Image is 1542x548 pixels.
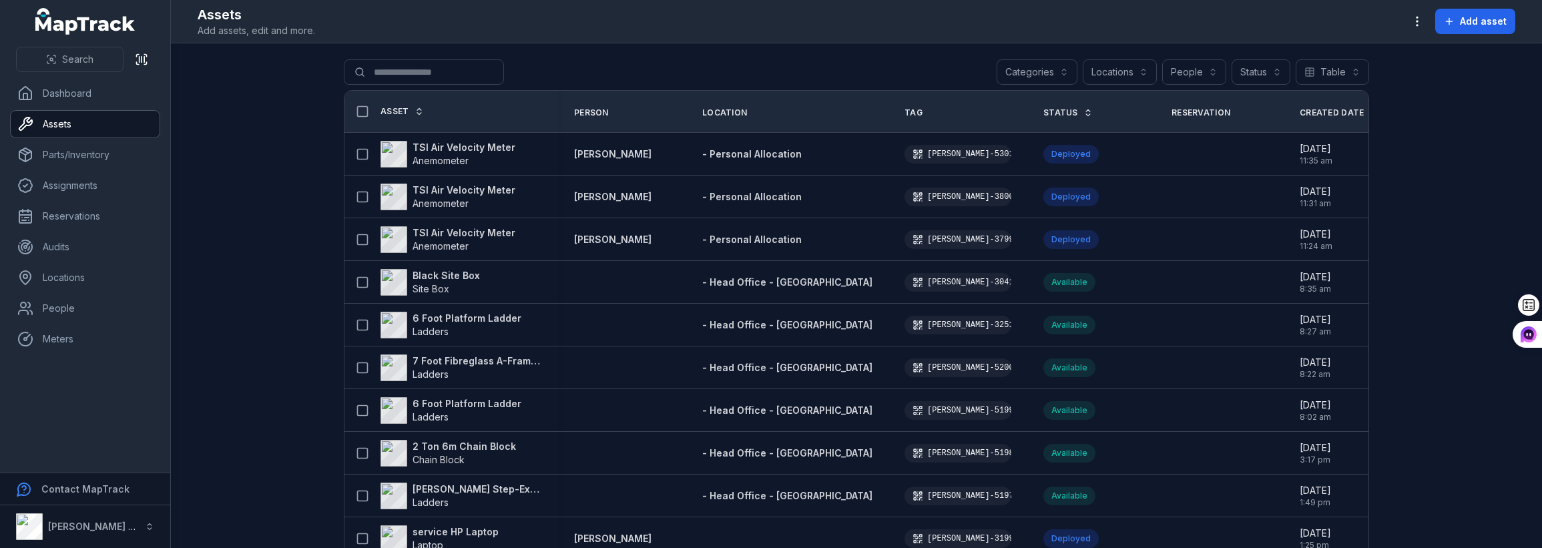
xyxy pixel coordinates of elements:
[413,454,465,465] span: Chain Block
[413,226,515,240] strong: TSI Air Velocity Meter
[1300,107,1379,118] a: Created Date
[380,483,542,509] a: [PERSON_NAME] Step-Extension LadderLadders
[11,295,160,322] a: People
[1043,529,1099,548] div: Deployed
[1300,185,1331,209] time: 10/15/2025, 11:31:30 AM
[1300,369,1331,380] span: 8:22 am
[702,276,872,289] a: - Head Office - [GEOGRAPHIC_DATA]
[1300,198,1331,209] span: 11:31 am
[1300,356,1331,369] span: [DATE]
[16,47,123,72] button: Search
[702,447,872,459] span: - Head Office - [GEOGRAPHIC_DATA]
[1300,441,1331,465] time: 10/14/2025, 3:17:52 PM
[1300,228,1332,241] span: [DATE]
[1043,316,1095,334] div: Available
[1300,398,1331,412] span: [DATE]
[905,487,1011,505] div: [PERSON_NAME]-5197
[413,198,469,209] span: Anemometer
[1172,107,1230,118] span: Reservation
[198,24,315,37] span: Add assets, edit and more.
[413,184,515,197] strong: TSI Air Velocity Meter
[702,148,802,161] a: - Personal Allocation
[905,358,1011,377] div: [PERSON_NAME]-5200
[1435,9,1515,34] button: Add asset
[380,141,515,168] a: TSI Air Velocity MeterAnemometer
[1043,487,1095,505] div: Available
[1300,142,1332,156] span: [DATE]
[11,326,160,352] a: Meters
[905,273,1011,292] div: [PERSON_NAME]-3041
[702,233,802,246] a: - Personal Allocation
[1300,284,1331,294] span: 8:35 am
[413,411,449,423] span: Ladders
[1043,188,1099,206] div: Deployed
[905,188,1011,206] div: [PERSON_NAME]-3800
[413,483,542,496] strong: [PERSON_NAME] Step-Extension Ladder
[413,354,542,368] strong: 7 Foot Fibreglass A-Frame Ladder
[905,529,1011,548] div: [PERSON_NAME]-3199
[413,269,480,282] strong: Black Site Box
[1300,313,1331,337] time: 10/15/2025, 8:27:44 AM
[1300,156,1332,166] span: 11:35 am
[1300,326,1331,337] span: 8:27 am
[198,5,315,24] h2: Assets
[702,276,872,288] span: - Head Office - [GEOGRAPHIC_DATA]
[413,368,449,380] span: Ladders
[702,190,802,204] a: - Personal Allocation
[905,316,1011,334] div: [PERSON_NAME]-3251
[1043,401,1095,420] div: Available
[702,404,872,416] span: - Head Office - [GEOGRAPHIC_DATA]
[1300,270,1331,284] span: [DATE]
[11,203,160,230] a: Reservations
[1043,273,1095,292] div: Available
[1460,15,1507,28] span: Add asset
[1300,441,1331,455] span: [DATE]
[380,106,409,117] span: Asset
[1300,142,1332,166] time: 10/15/2025, 11:35:35 AM
[1043,444,1095,463] div: Available
[11,142,160,168] a: Parts/Inventory
[62,53,93,66] span: Search
[413,141,515,154] strong: TSI Air Velocity Meter
[1162,59,1226,85] button: People
[574,532,652,545] strong: [PERSON_NAME]
[702,489,872,503] a: - Head Office - [GEOGRAPHIC_DATA]
[413,240,469,252] span: Anemometer
[380,312,521,338] a: 6 Foot Platform LadderLadders
[413,440,516,453] strong: 2 Ton 6m Chain Block
[413,312,521,325] strong: 6 Foot Platform Ladder
[380,397,521,424] a: 6 Foot Platform LadderLadders
[702,234,802,245] span: - Personal Allocation
[702,107,747,118] span: Location
[380,269,480,296] a: Black Site BoxSite Box
[702,319,872,330] span: - Head Office - [GEOGRAPHIC_DATA]
[1043,230,1099,249] div: Deployed
[1300,313,1331,326] span: [DATE]
[1300,455,1331,465] span: 3:17 pm
[11,234,160,260] a: Audits
[1300,270,1331,294] time: 10/15/2025, 8:35:36 AM
[905,444,1011,463] div: [PERSON_NAME]-5198
[574,148,652,161] a: [PERSON_NAME]
[1300,527,1331,540] span: [DATE]
[11,264,160,291] a: Locations
[702,362,872,373] span: - Head Office - [GEOGRAPHIC_DATA]
[11,172,160,199] a: Assignments
[1300,185,1331,198] span: [DATE]
[41,483,130,495] strong: Contact MapTrack
[1043,107,1093,118] a: Status
[1300,356,1331,380] time: 10/15/2025, 8:22:56 AM
[574,190,652,204] strong: [PERSON_NAME]
[1296,59,1369,85] button: Table
[413,283,449,294] span: Site Box
[1300,241,1332,252] span: 11:24 am
[1300,412,1331,423] span: 8:02 am
[702,318,872,332] a: - Head Office - [GEOGRAPHIC_DATA]
[1043,358,1095,377] div: Available
[35,8,136,35] a: MapTrack
[702,404,872,417] a: - Head Office - [GEOGRAPHIC_DATA]
[11,80,160,107] a: Dashboard
[1300,484,1331,508] time: 10/14/2025, 1:49:36 PM
[905,107,923,118] span: Tag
